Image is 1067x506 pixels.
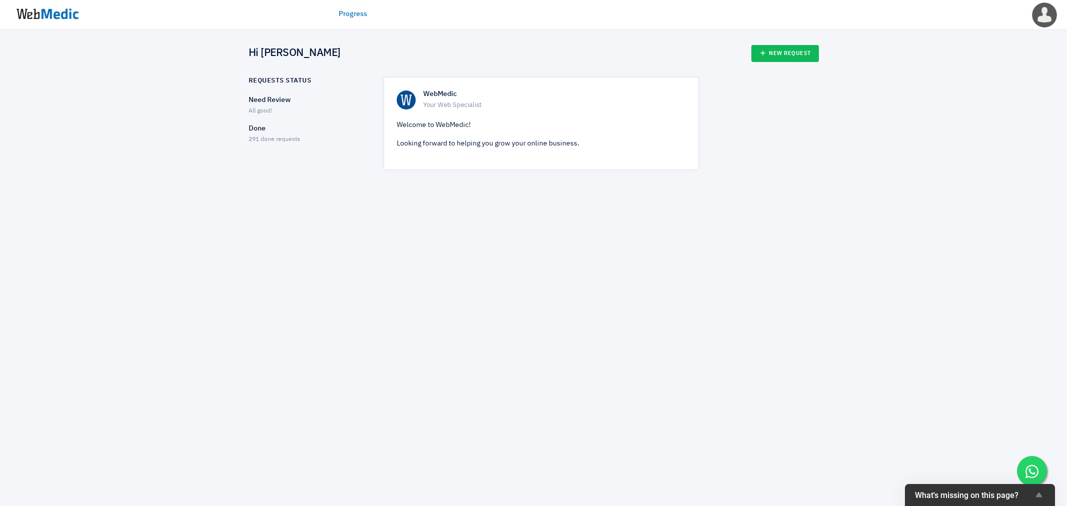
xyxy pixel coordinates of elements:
[915,489,1045,501] button: Show survey - What's missing on this page?
[423,90,686,99] h6: WebMedic
[397,138,686,149] p: Looking forward to helping you grow your online business.
[249,123,366,134] p: Done
[249,47,341,60] h4: Hi [PERSON_NAME]
[249,77,312,85] h6: Requests Status
[249,95,366,105] p: Need Review
[915,490,1033,500] span: What's missing on this page?
[423,100,686,110] span: Your Web Specialist
[249,136,300,142] span: 291 done requests
[397,120,686,130] p: Welcome to WebMedic!
[751,45,819,62] a: New Request
[249,108,272,114] span: All good!
[339,9,367,19] a: Progress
